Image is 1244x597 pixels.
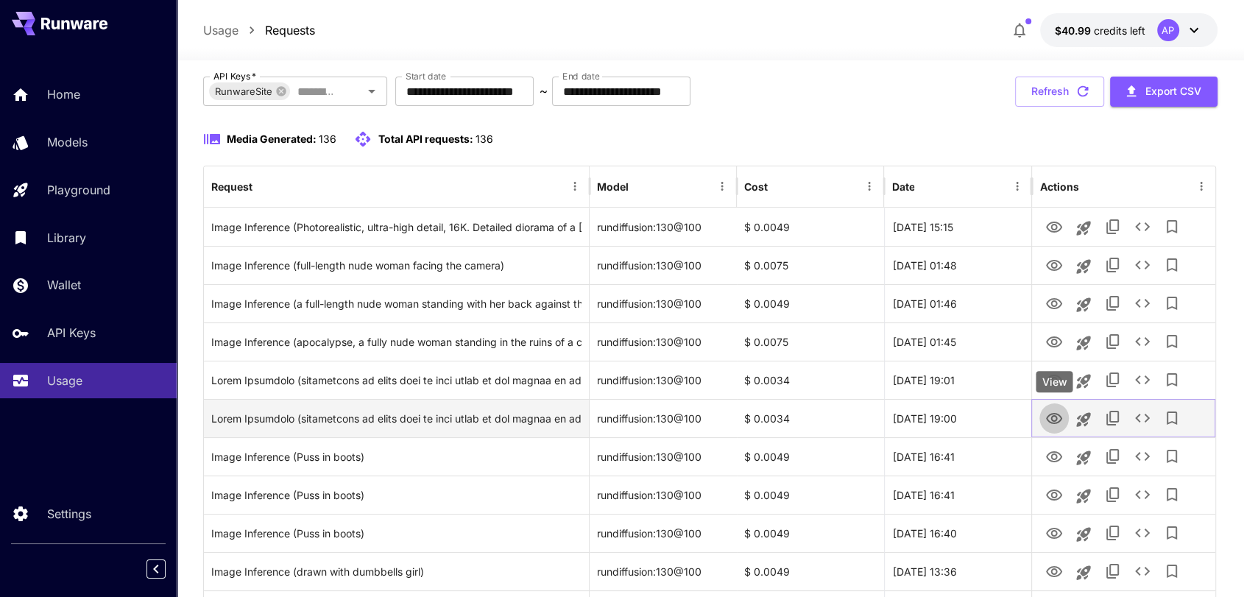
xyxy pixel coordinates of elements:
button: View [1039,288,1069,318]
button: Copy TaskUUID [1098,289,1128,318]
p: ~ [539,82,547,100]
button: View [1039,364,1069,395]
div: rundiffusion:130@100 [590,284,737,322]
button: Sort [254,176,275,197]
span: RunwareSite [209,83,278,100]
div: Collapse sidebar [158,556,177,582]
button: Menu [859,176,880,197]
button: Copy TaskUUID [1098,403,1128,433]
button: View [1039,326,1069,356]
p: Playground [47,181,110,199]
div: rundiffusion:130@100 [590,208,737,246]
div: $ 0.0049 [737,437,884,476]
button: Sort [916,176,936,197]
div: 29 Sep, 2025 19:01 [884,361,1031,399]
button: Copy TaskUUID [1098,480,1128,509]
div: 29 Sep, 2025 16:40 [884,514,1031,552]
button: Launch in playground [1069,213,1098,243]
a: Usage [203,21,238,39]
button: Export CSV [1110,77,1218,107]
button: Menu [1191,176,1212,197]
div: rundiffusion:130@100 [590,399,737,437]
p: Settings [47,505,91,523]
button: See details [1128,403,1157,433]
div: Click to copy prompt [211,438,582,476]
div: rundiffusion:130@100 [590,361,737,399]
div: 30 Sep, 2025 01:46 [884,284,1031,322]
button: Add to library [1157,327,1187,356]
button: Menu [565,176,585,197]
div: $ 0.0049 [737,514,884,552]
button: View [1039,403,1069,433]
button: Copy TaskUUID [1098,518,1128,548]
span: credits left [1094,24,1145,37]
span: 136 [319,133,336,145]
button: Copy TaskUUID [1098,442,1128,471]
div: $ 0.0049 [737,208,884,246]
button: Launch in playground [1069,405,1098,434]
div: Click to copy prompt [211,476,582,514]
p: Requests [265,21,315,39]
button: Launch in playground [1069,443,1098,473]
div: $ 0.0049 [737,476,884,514]
button: See details [1128,518,1157,548]
div: 29 Sep, 2025 16:41 [884,437,1031,476]
div: 29 Sep, 2025 19:00 [884,399,1031,437]
div: $ 0.0075 [737,246,884,284]
button: Open [361,81,382,102]
div: $40.98863 [1055,23,1145,38]
button: Menu [712,176,732,197]
button: See details [1128,557,1157,586]
span: $40.99 [1055,24,1094,37]
div: 29 Sep, 2025 13:36 [884,552,1031,590]
span: Media Generated: [227,133,317,145]
button: Add to library [1157,289,1187,318]
button: View [1039,556,1069,586]
p: Home [47,85,80,103]
div: Click to copy prompt [211,208,582,246]
div: Click to copy prompt [211,361,582,399]
div: $ 0.0049 [737,284,884,322]
button: Add to library [1157,442,1187,471]
div: RunwareSite [209,82,290,100]
nav: breadcrumb [203,21,315,39]
div: Model [597,180,629,193]
div: rundiffusion:130@100 [590,322,737,361]
div: rundiffusion:130@100 [590,552,737,590]
button: Copy TaskUUID [1098,250,1128,280]
div: Request [211,180,252,193]
p: Models [47,133,88,151]
button: View [1039,211,1069,241]
label: Start date [406,70,446,82]
button: See details [1128,250,1157,280]
button: Launch in playground [1069,520,1098,549]
div: 30 Sep, 2025 01:48 [884,246,1031,284]
button: Launch in playground [1069,558,1098,587]
div: Cost [744,180,768,193]
button: Launch in playground [1069,481,1098,511]
p: Library [47,229,86,247]
button: $40.98863AP [1040,13,1218,47]
button: See details [1128,480,1157,509]
button: View [1039,479,1069,509]
button: Menu [1007,176,1028,197]
div: Click to copy prompt [211,400,582,437]
button: Add to library [1157,518,1187,548]
div: 30 Sep, 2025 15:15 [884,208,1031,246]
button: Refresh [1015,77,1104,107]
button: See details [1128,365,1157,395]
p: Wallet [47,276,81,294]
button: See details [1128,327,1157,356]
button: Launch in playground [1069,328,1098,358]
button: View [1039,250,1069,280]
div: 29 Sep, 2025 16:41 [884,476,1031,514]
button: Add to library [1157,403,1187,433]
button: Sort [769,176,790,197]
div: Actions [1039,180,1078,193]
label: API Keys [213,70,256,82]
button: Add to library [1157,212,1187,241]
div: rundiffusion:130@100 [590,437,737,476]
button: Copy TaskUUID [1098,327,1128,356]
div: rundiffusion:130@100 [590,514,737,552]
